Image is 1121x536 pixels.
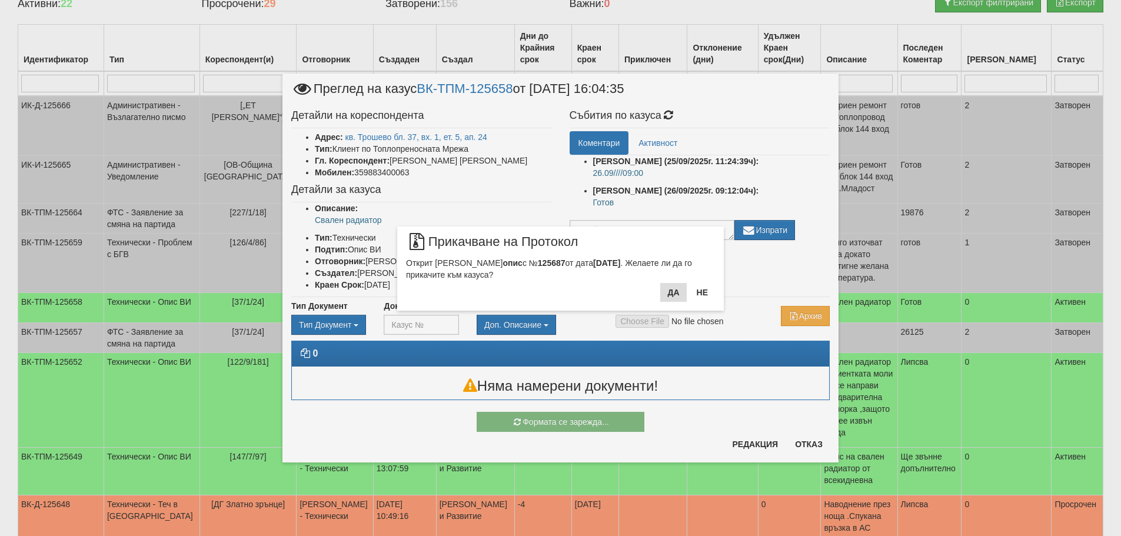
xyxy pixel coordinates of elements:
button: Да [660,283,686,302]
button: Не [690,283,715,302]
b: 125687 [538,258,566,268]
span: Прикачване на Протокол [406,235,578,257]
b: [DATE] [593,258,620,268]
div: Открит [PERSON_NAME] с № от дата . Желаете ли да го прикачите към казуса? [406,257,715,281]
b: опис [503,258,522,268]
